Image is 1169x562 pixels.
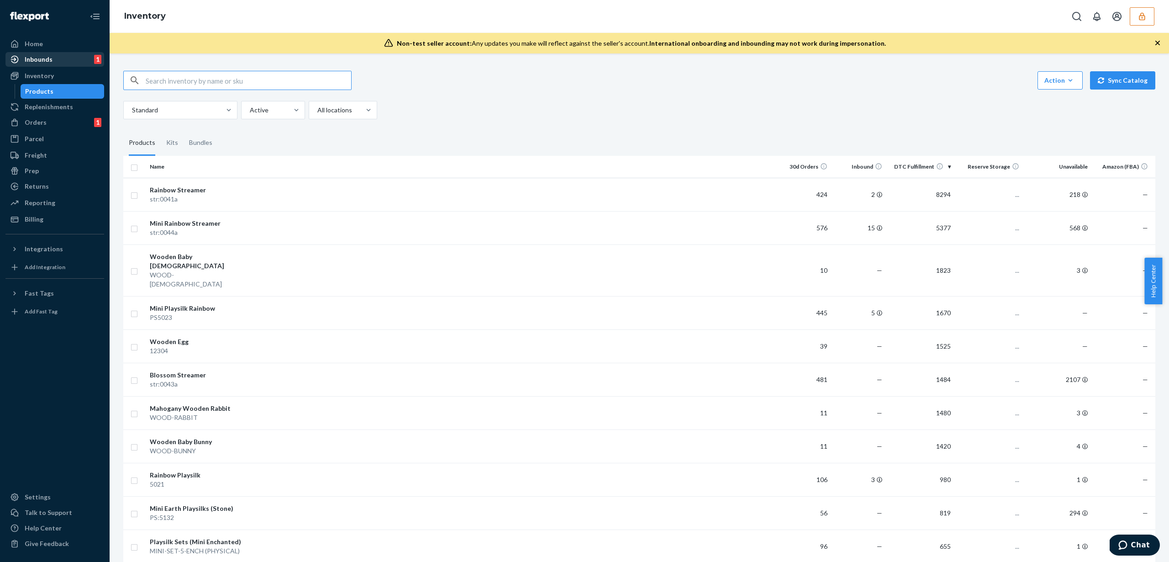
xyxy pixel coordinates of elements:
[25,539,69,548] div: Give Feedback
[5,260,104,275] a: Add Integration
[877,542,882,550] span: —
[25,151,47,160] div: Freight
[150,480,245,489] div: 5021
[1143,224,1148,232] span: —
[21,84,105,99] a: Products
[958,542,1019,551] p: ...
[5,521,104,535] a: Help Center
[958,342,1019,351] p: ...
[1023,244,1091,296] td: 3
[776,211,831,244] td: 576
[150,252,245,270] div: Wooden Baby [DEMOGRAPHIC_DATA]
[886,211,954,244] td: 5377
[958,375,1019,384] p: ...
[958,223,1019,233] p: ...
[150,437,245,446] div: Wooden Baby Bunny
[776,496,831,530] td: 56
[1037,71,1083,90] button: Action
[1023,178,1091,211] td: 218
[25,55,53,64] div: Inbounds
[886,496,954,530] td: 819
[776,363,831,396] td: 481
[1044,76,1076,85] div: Action
[117,3,173,30] ol: breadcrumbs
[397,39,886,48] div: Any updates you make will reflect against the seller's account.
[5,132,104,146] a: Parcel
[877,376,882,383] span: —
[25,493,51,502] div: Settings
[958,509,1019,518] p: ...
[94,118,101,127] div: 1
[1091,156,1155,178] th: Amazon (FBA)
[886,396,954,429] td: 1480
[5,536,104,551] button: Give Feedback
[776,329,831,363] td: 39
[150,504,245,513] div: Mini Earth Playsilks (Stone)
[5,52,104,67] a: Inbounds1
[776,296,831,329] td: 445
[5,304,104,319] a: Add Fast Tag
[1023,156,1091,178] th: Unavailable
[5,212,104,227] a: Billing
[886,296,954,329] td: 1670
[886,329,954,363] td: 1525
[1144,258,1162,304] button: Help Center
[5,100,104,114] a: Replenishments
[776,463,831,496] td: 106
[25,308,58,315] div: Add Fast Tag
[1108,7,1126,26] button: Open account menu
[150,337,245,346] div: Wooden Egg
[150,513,245,522] div: PS:5132
[886,363,954,396] td: 1484
[886,178,954,211] td: 8294
[249,106,250,115] input: Active
[5,286,104,301] button: Fast Tags
[25,102,73,111] div: Replenishments
[25,263,65,271] div: Add Integration
[1023,396,1091,429] td: 3
[1023,496,1091,530] td: 294
[877,409,882,417] span: —
[958,266,1019,275] p: ...
[877,442,882,450] span: —
[776,429,831,463] td: 11
[150,446,245,456] div: WOOD-BUNNY
[1143,191,1148,198] span: —
[1110,535,1160,557] iframe: Opens a widget where you can chat to one of our agents
[1143,476,1148,483] span: —
[886,429,954,463] td: 1420
[150,313,245,322] div: PS5023
[1143,509,1148,517] span: —
[150,404,245,413] div: Mahogany Wooden Rabbit
[877,266,882,274] span: —
[150,471,245,480] div: Rainbow Playsilk
[958,308,1019,318] p: ...
[25,289,54,298] div: Fast Tags
[5,505,104,520] button: Talk to Support
[25,87,53,96] div: Products
[776,396,831,429] td: 11
[1023,363,1091,396] td: 2107
[166,130,178,156] div: Kits
[1023,463,1091,496] td: 1
[958,408,1019,418] p: ...
[150,346,245,355] div: 12304
[25,39,43,48] div: Home
[1143,266,1148,274] span: —
[1143,309,1148,317] span: —
[1023,429,1091,463] td: 4
[886,156,954,178] th: DTC Fulfillment
[25,166,39,175] div: Prep
[150,380,245,389] div: str:0043a
[886,244,954,296] td: 1823
[94,55,101,64] div: 1
[1143,409,1148,417] span: —
[25,244,63,254] div: Integrations
[25,508,72,517] div: Talk to Support
[5,148,104,163] a: Freight
[150,304,245,313] div: Mini Playsilk Rainbow
[25,215,43,224] div: Billing
[86,7,104,26] button: Close Navigation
